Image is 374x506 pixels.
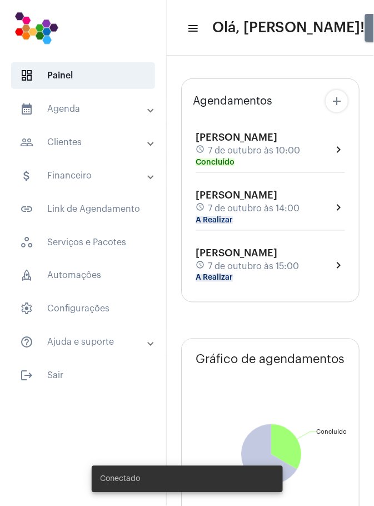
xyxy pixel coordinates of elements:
[196,190,277,200] span: [PERSON_NAME]
[11,62,155,89] span: Painel
[196,202,206,215] mat-icon: schedule
[330,95,343,108] mat-icon: add
[7,129,166,156] mat-expansion-panel-header: sidenav iconClientes
[9,6,64,50] img: 7bf4c2a9-cb5a-6366-d80e-59e5d4b2024a.png
[20,336,33,349] mat-icon: sidenav icon
[20,69,33,82] span: sidenav icon
[208,204,300,214] span: 7 de outubro às 14:00
[20,269,33,282] span: sidenav icon
[20,236,33,249] span: sidenav icon
[196,158,235,166] mat-chip: Concluído
[196,132,277,142] span: [PERSON_NAME]
[193,95,272,107] span: Agendamentos
[196,274,233,282] mat-chip: A Realizar
[196,260,206,272] mat-icon: schedule
[11,262,155,289] span: Automações
[11,363,155,389] span: Sair
[20,102,33,116] mat-icon: sidenav icon
[187,22,198,35] mat-icon: sidenav icon
[20,369,33,383] mat-icon: sidenav icon
[332,143,345,156] mat-icon: chevron_right
[20,136,33,149] mat-icon: sidenav icon
[208,261,299,271] span: 7 de outubro às 15:00
[196,145,206,157] mat-icon: schedule
[11,296,155,323] span: Configurações
[20,102,148,116] mat-panel-title: Agenda
[7,329,166,356] mat-expansion-panel-header: sidenav iconAjuda e suporte
[208,146,300,156] span: 7 de outubro às 10:00
[20,302,33,316] span: sidenav icon
[20,169,148,182] mat-panel-title: Financeiro
[20,169,33,182] mat-icon: sidenav icon
[20,136,148,149] mat-panel-title: Clientes
[11,229,155,256] span: Serviços e Pacotes
[196,353,345,366] span: Gráfico de agendamentos
[196,216,233,224] mat-chip: A Realizar
[7,162,166,189] mat-expansion-panel-header: sidenav iconFinanceiro
[7,96,166,122] mat-expansion-panel-header: sidenav iconAgenda
[316,429,347,435] text: Concluído
[11,196,155,222] span: Link de Agendamento
[20,336,148,349] mat-panel-title: Ajuda e suporte
[332,259,345,272] mat-icon: chevron_right
[212,19,365,37] span: Olá, [PERSON_NAME]!
[196,248,277,258] span: [PERSON_NAME]
[332,201,345,214] mat-icon: chevron_right
[20,202,33,216] mat-icon: sidenav icon
[101,474,141,485] span: Conectado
